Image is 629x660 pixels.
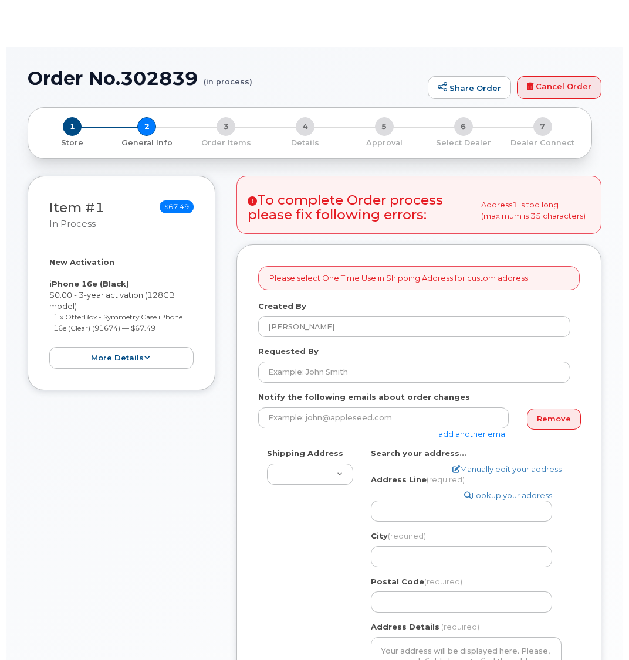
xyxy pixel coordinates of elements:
[441,622,479,631] span: (required)
[42,138,103,148] p: Store
[160,200,194,213] span: $67.49
[438,429,509,438] a: add another email
[28,68,422,89] h1: Order No.302839
[371,530,426,542] label: City
[63,117,82,136] span: 1
[452,464,562,475] a: Manually edit your address
[258,362,570,383] input: Example: John Smith
[236,176,601,234] div: Address1 is too long (maximum is 35 characters)
[424,577,462,586] span: (required)
[371,621,439,632] label: Address Details
[258,301,306,312] label: Created By
[388,531,426,540] span: (required)
[248,193,472,223] h3: To complete Order process please fix following errors:
[49,347,194,369] button: more details
[427,475,465,484] span: (required)
[464,490,552,501] a: Lookup your address
[258,407,509,428] input: Example: john@appleseed.com
[49,257,194,369] div: $0.00 - 3-year activation (128GB model)
[371,576,462,587] label: Postal Code
[38,136,107,148] a: 1 Store
[371,474,465,485] label: Address Line
[49,200,104,230] h3: Item #1
[371,448,466,459] label: Search your address...
[204,68,252,86] small: (in process)
[258,392,470,403] label: Notify the following emails about order changes
[269,273,530,284] p: Please select One Time Use in Shipping Address for custom address.
[527,409,581,430] a: Remove
[428,76,511,100] a: Share Order
[517,76,601,100] a: Cancel Order
[53,312,182,332] small: 1 x OtterBox - Symmetry Case iPhone 16e (Clear) (91674) — $67.49
[49,279,129,288] strong: iPhone 16e (Black)
[49,257,114,267] strong: New Activation
[267,448,343,459] label: Shipping Address
[49,219,96,229] small: in process
[258,346,319,357] label: Requested By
